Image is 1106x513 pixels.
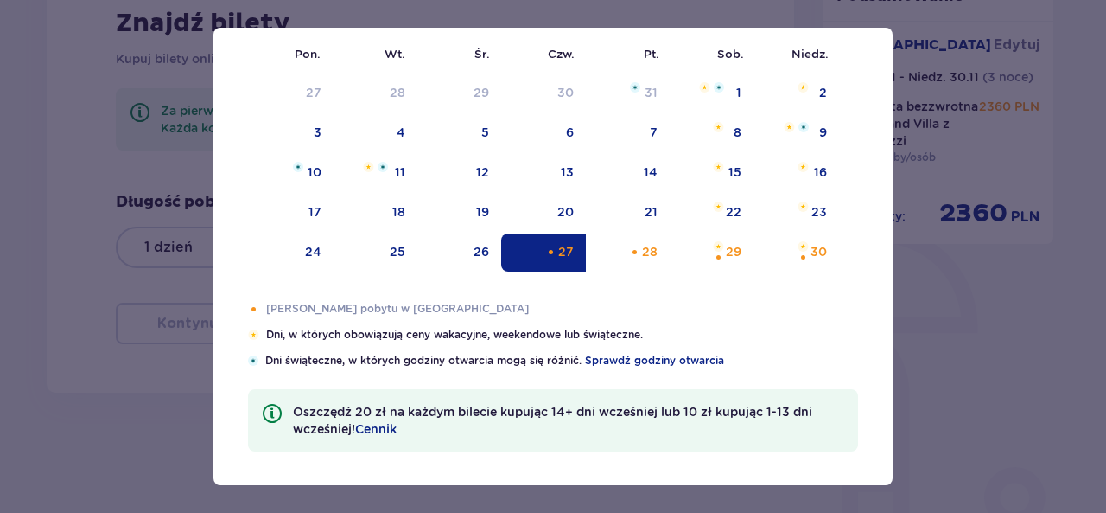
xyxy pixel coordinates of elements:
[548,47,575,61] small: Czw.
[753,234,839,272] td: Not available. niedziela, 30 listopada 2025
[385,47,405,61] small: Wt.
[670,154,753,192] td: Choose sobota, 15 listopada 2025 as your check-out date. It’s available.
[670,74,753,112] td: Choose sobota, 1 listopada 2025 as your check-out date. It’s available.
[474,243,489,260] div: 26
[753,154,839,192] td: Choose niedziela, 16 listopada 2025 as your check-out date. It’s available.
[476,164,489,181] div: 12
[314,124,321,141] div: 3
[501,154,587,192] td: Choose czwartek, 13 listopada 2025 as your check-out date. It’s available.
[334,114,417,152] td: Choose wtorek, 4 listopada 2025 as your check-out date. It’s available.
[334,74,417,112] td: Choose wtorek, 28 października 2025 as your check-out date. It’s available.
[566,124,574,141] div: 6
[726,203,741,221] div: 22
[308,203,321,221] div: 17
[586,74,670,112] td: Choose piątek, 31 października 2025 as your check-out date. It’s available.
[645,84,658,101] div: 31
[248,114,334,152] td: Choose poniedziałek, 3 listopada 2025 as your check-out date. It’s available.
[501,114,587,152] td: Choose czwartek, 6 listopada 2025 as your check-out date. It’s available.
[265,353,858,369] p: Dni świąteczne, w których godziny otwarcia mogą się różnić.
[791,47,829,61] small: Niedz.
[417,74,501,112] td: Choose środa, 29 października 2025 as your check-out date. It’s available.
[417,114,501,152] td: Choose środa, 5 listopada 2025 as your check-out date. It’s available.
[266,327,858,343] p: Dni, w których obowiązują ceny wakacyjne, weekendowe lub świąteczne.
[334,154,417,192] td: Choose wtorek, 11 listopada 2025 as your check-out date. It’s available.
[561,164,574,181] div: 13
[390,243,405,260] div: 25
[476,203,489,221] div: 19
[557,84,574,101] div: 30
[586,154,670,192] td: Choose piątek, 14 listopada 2025 as your check-out date. It’s available.
[248,154,334,192] td: Choose poniedziałek, 10 listopada 2025 as your check-out date. It’s available.
[305,243,321,260] div: 24
[670,114,753,152] td: Choose sobota, 8 listopada 2025 as your check-out date. It’s available.
[417,234,501,272] td: Choose środa, 26 listopada 2025 as your check-out date. It’s available.
[753,194,839,232] td: Choose niedziela, 23 listopada 2025 as your check-out date. It’s available.
[557,203,574,221] div: 20
[753,114,839,152] td: Choose niedziela, 9 listopada 2025 as your check-out date. It’s available.
[306,84,321,101] div: 27
[642,243,658,260] div: 28
[644,47,659,61] small: Pt.
[585,353,724,369] a: Sprawdź godziny otwarcia
[334,194,417,232] td: Choose wtorek, 18 listopada 2025 as your check-out date. It’s available.
[474,47,490,61] small: Śr.
[650,124,658,141] div: 7
[390,84,405,101] div: 28
[586,114,670,152] td: Choose piątek, 7 listopada 2025 as your check-out date. It’s available.
[308,164,321,181] div: 10
[734,124,741,141] div: 8
[334,234,417,272] td: Choose wtorek, 25 listopada 2025 as your check-out date. It’s available.
[644,164,658,181] div: 14
[295,47,321,61] small: Pon.
[670,194,753,232] td: Choose sobota, 22 listopada 2025 as your check-out date. It’s available.
[248,74,334,112] td: Choose poniedziałek, 27 października 2025 as your check-out date. It’s available.
[728,164,741,181] div: 15
[736,84,741,101] div: 1
[753,74,839,112] td: Choose niedziela, 2 listopada 2025 as your check-out date. It’s available.
[501,74,587,112] td: Choose czwartek, 30 października 2025 as your check-out date. It’s available.
[417,154,501,192] td: Choose środa, 12 listopada 2025 as your check-out date. It’s available.
[501,234,587,272] td: Selected as start date. czwartek, 27 listopada 2025
[645,203,658,221] div: 21
[586,194,670,232] td: Choose piątek, 21 listopada 2025 as your check-out date. It’s available.
[266,301,858,317] p: [PERSON_NAME] pobytu w [GEOGRAPHIC_DATA]
[726,243,741,260] div: 29
[717,47,744,61] small: Sob.
[395,164,405,181] div: 11
[501,194,587,232] td: Choose czwartek, 20 listopada 2025 as your check-out date. It’s available.
[558,243,574,260] div: 27
[474,84,489,101] div: 29
[248,234,334,272] td: Choose poniedziałek, 24 listopada 2025 as your check-out date. It’s available.
[248,194,334,232] td: Choose poniedziałek, 17 listopada 2025 as your check-out date. It’s available.
[586,234,670,272] td: Choose piątek, 28 listopada 2025 as your check-out date. It’s available.
[481,124,489,141] div: 5
[670,234,753,272] td: Choose sobota, 29 listopada 2025 as your check-out date. It’s available.
[397,124,405,141] div: 4
[392,203,405,221] div: 18
[417,194,501,232] td: Choose środa, 19 listopada 2025 as your check-out date. It’s available.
